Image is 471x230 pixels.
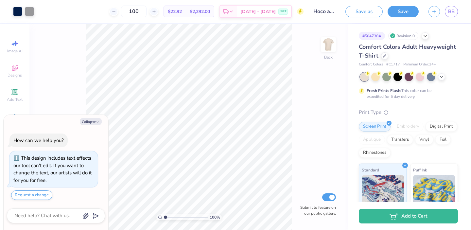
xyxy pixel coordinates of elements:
[388,32,418,40] div: Revision 0
[386,62,400,67] span: # C1717
[362,167,379,173] span: Standard
[13,137,64,144] div: How can we help you?
[415,135,433,145] div: Vinyl
[322,38,335,51] img: Back
[448,8,455,15] span: BB
[359,148,391,158] div: Rhinestones
[359,62,383,67] span: Comfort Colors
[435,135,451,145] div: Foil
[190,8,210,15] span: $2,292.00
[359,32,385,40] div: # 504738A
[240,8,276,15] span: [DATE] - [DATE]
[359,43,456,60] span: Comfort Colors Adult Heavyweight T-Shirt
[324,54,333,60] div: Back
[8,73,22,78] span: Designs
[387,135,413,145] div: Transfers
[359,135,385,145] div: Applique
[359,209,458,223] button: Add to Cart
[359,122,391,132] div: Screen Print
[388,6,419,17] button: Save
[445,6,458,17] a: BB
[308,5,340,18] input: Untitled Design
[13,155,92,184] div: This design includes text effects our tool can't edit. If you want to change the text, our artist...
[168,8,182,15] span: $22.92
[359,109,458,116] div: Print Type
[413,167,427,173] span: Puff Ink
[392,122,424,132] div: Embroidery
[345,6,383,17] button: Save as
[280,9,287,14] span: FREE
[367,88,447,99] div: This color can be expedited for 5 day delivery.
[121,6,147,17] input: – –
[11,190,52,200] button: Request a change
[367,88,401,93] strong: Fresh Prints Flash:
[403,62,436,67] span: Minimum Order: 24 +
[7,48,23,54] span: Image AI
[7,97,23,102] span: Add Text
[426,122,457,132] div: Digital Print
[362,175,404,208] img: Standard
[210,214,220,220] span: 100 %
[413,175,455,208] img: Puff Ink
[80,118,102,125] button: Collapse
[297,204,336,216] label: Submit to feature on our public gallery.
